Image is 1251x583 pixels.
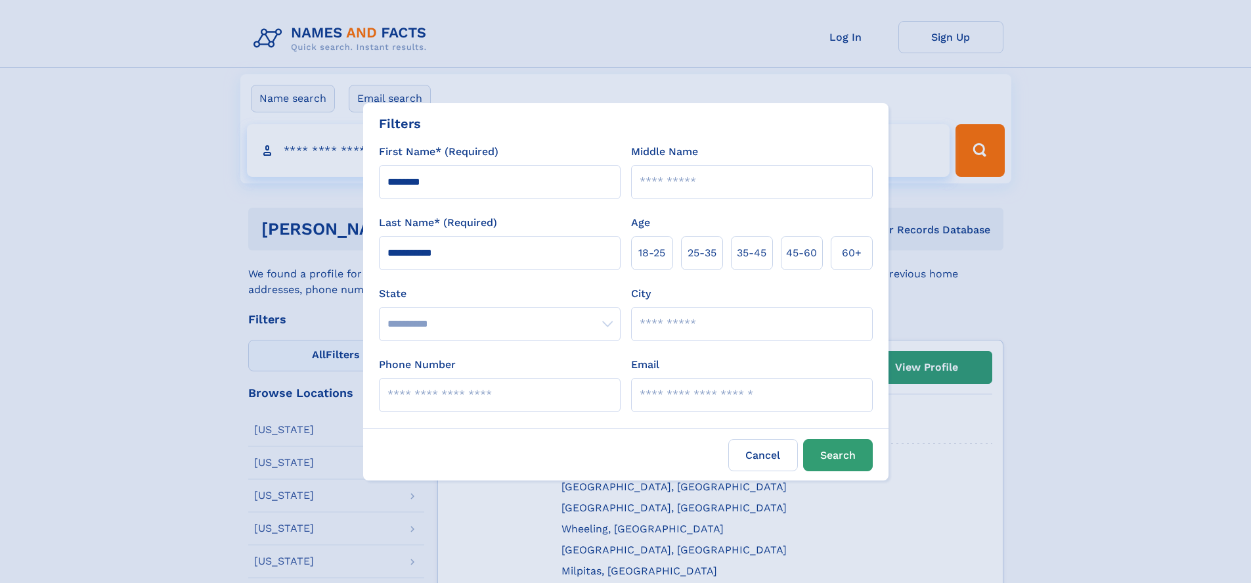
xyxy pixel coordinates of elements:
[631,357,659,373] label: Email
[786,245,817,261] span: 45‑60
[728,439,798,471] label: Cancel
[631,215,650,231] label: Age
[737,245,766,261] span: 35‑45
[638,245,665,261] span: 18‑25
[842,245,862,261] span: 60+
[631,144,698,160] label: Middle Name
[688,245,716,261] span: 25‑35
[631,286,651,302] label: City
[379,114,421,133] div: Filters
[803,439,873,471] button: Search
[379,215,497,231] label: Last Name* (Required)
[379,286,621,302] label: State
[379,357,456,373] label: Phone Number
[379,144,498,160] label: First Name* (Required)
